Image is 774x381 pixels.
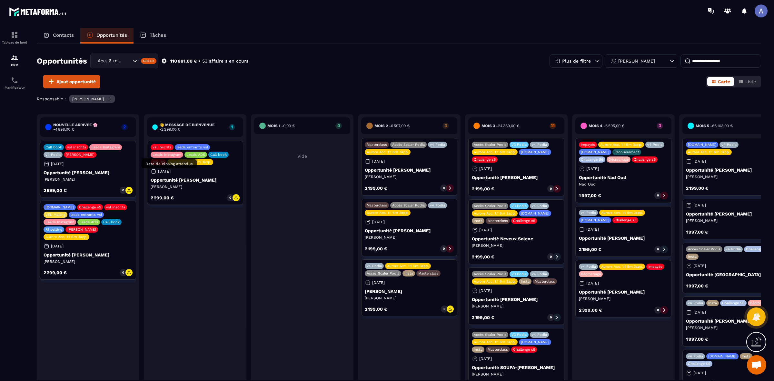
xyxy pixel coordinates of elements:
button: Ajout opportunité [43,75,100,88]
p: [DOMAIN_NAME] [581,150,609,154]
p: 0 [443,186,445,190]
p: [DATE] [479,166,492,171]
h6: Mois 4 - [589,124,624,128]
p: V3 Podia [511,143,527,147]
p: Insta [474,219,482,223]
p: 0 [657,308,659,312]
p: 0 [229,196,231,200]
p: Plus de filtre [562,59,591,63]
p: [DOMAIN_NAME] [45,205,74,209]
p: 2 199,00 € [579,247,601,252]
p: 0 [335,123,342,128]
p: [PERSON_NAME] [365,235,454,240]
p: 0 [550,315,552,320]
p: Leads ADS [186,153,205,157]
p: Aurore Acc. 1:1 6m 3app. [474,279,516,284]
p: [PERSON_NAME] [365,296,454,301]
p: Accès Scaler Podia [392,143,425,147]
p: Challenge s5 [614,218,636,222]
p: 11 [550,123,556,128]
p: v4 Podia [532,204,547,208]
h6: 👋 Message de Bienvenue - [159,123,226,132]
p: Challenge s5 [79,205,101,209]
p: 1 997,00 € [686,284,708,288]
img: formation [11,31,18,39]
p: Insta [688,255,697,259]
p: 2 399,00 € [579,308,602,312]
p: [DOMAIN_NAME] [521,150,549,154]
p: Masterclass [367,143,387,147]
p: [PERSON_NAME] [67,227,96,232]
p: 1 997,00 € [579,193,601,198]
p: leads entrants vsl [71,213,102,217]
h6: Mois 5 - [696,124,733,128]
p: Opportunité SOUPA-[PERSON_NAME] [472,365,561,370]
p: Challenge S6 [581,157,603,162]
span: Ajout opportunité [56,78,96,85]
button: Liste [735,77,760,86]
p: [DOMAIN_NAME] [521,211,549,216]
p: 3 [442,123,449,128]
p: [DOMAIN_NAME] [708,354,737,358]
p: Responsable : [37,96,66,101]
p: 0 [550,186,552,191]
p: [DATE] [479,228,492,232]
p: Contacts [53,32,74,38]
p: Challenge S6 [688,362,710,366]
p: Aurore Acc. 1:1 6m 3app. [474,150,516,154]
p: v4 Podia [688,301,703,305]
p: Aurore Acc. 1:1 6m 3app. [367,150,409,154]
p: Leads Instagram [153,153,181,157]
p: Accès Scaler Podia [474,333,506,337]
p: v4 Podia [430,143,445,147]
p: Insta [521,279,530,284]
a: Tâches [134,28,173,44]
p: 2 [121,125,128,129]
p: [DATE] [372,280,385,285]
p: [DATE] [479,356,492,361]
p: • [199,58,201,64]
p: [PERSON_NAME] [66,153,94,157]
p: [DATE] [372,159,385,164]
span: Acc. 6 mois - 3 appels [96,57,125,65]
p: Leads Instagram [45,220,74,224]
p: Opportunité [PERSON_NAME] [151,177,240,183]
p: R1 setting [45,227,62,232]
div: Créer [141,58,157,64]
p: 1 [229,125,235,129]
p: [PERSON_NAME] [365,289,454,294]
a: formationformationTableau de bord [2,26,27,49]
a: Ouvrir le chat [747,355,766,375]
p: Décrochage [581,272,601,276]
p: Opportunité Neveux Solene [472,236,561,241]
p: 0 [550,255,552,259]
span: 2 299,00 € [161,127,180,132]
p: [DATE] [693,371,706,375]
img: formation [11,54,18,62]
a: Contacts [37,28,80,44]
p: Date de closing attendue [145,162,193,166]
p: V3 Podia [511,333,527,337]
p: [PERSON_NAME] [151,184,240,189]
p: v4 Podia [430,203,445,207]
p: 2 199,00 € [365,246,387,251]
p: [DATE] [158,169,171,174]
p: Challenge s5 [513,347,535,352]
p: Challenge S6 [722,301,745,305]
p: Masterclass [488,347,508,352]
p: [PERSON_NAME] [472,304,561,309]
p: CRM [2,63,27,67]
p: Opportunité [PERSON_NAME] [579,236,668,241]
h2: Opportunités [37,55,87,67]
p: v4 Podia [532,272,547,276]
p: Accès Scaler Podia [474,272,506,276]
p: Planificateur [2,86,27,89]
p: Accès Scaler Podia [367,271,399,276]
p: v4 Podia [581,211,596,215]
p: Insta [742,354,750,358]
p: Challenge s5 [513,219,535,223]
p: Call book [210,153,227,157]
p: [DATE] [693,310,706,315]
p: v4 Podia [688,354,703,358]
p: 0 [122,188,124,193]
